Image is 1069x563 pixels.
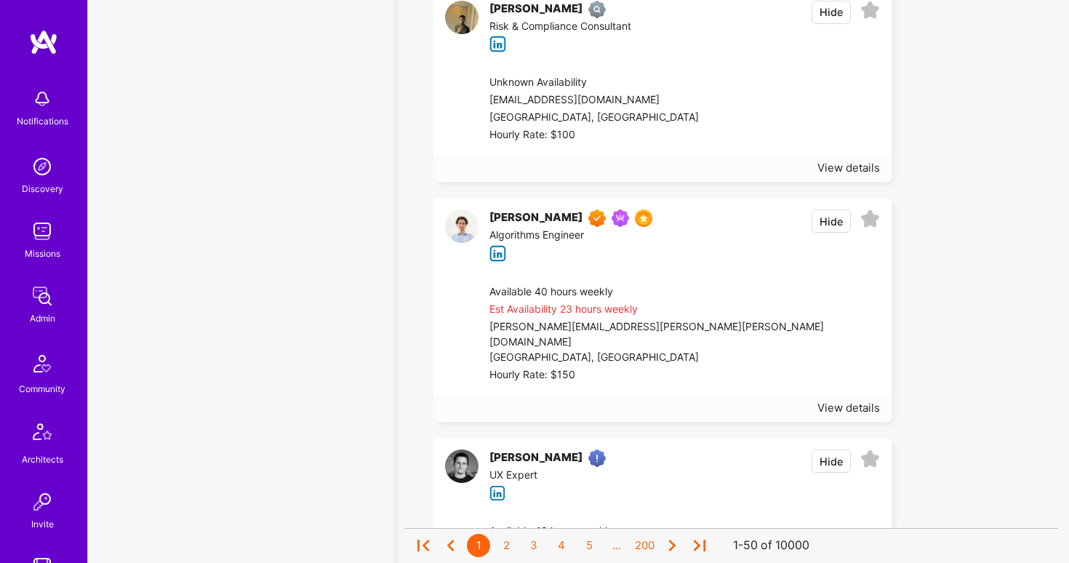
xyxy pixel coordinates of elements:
[445,450,479,501] a: User Avatar
[495,534,518,557] div: 2
[550,534,573,557] div: 4
[489,523,733,540] div: Available 40 hours weekly
[28,84,57,113] img: bell
[445,1,479,52] a: User Avatar
[28,152,57,181] img: discovery
[612,209,629,227] img: Been on Mission
[17,113,68,129] div: Notifications
[445,1,479,34] img: User Avatar
[489,227,652,244] div: Algorithms Engineer
[489,18,631,36] div: Risk & Compliance Consultant
[489,450,582,467] div: [PERSON_NAME]
[22,181,63,196] div: Discovery
[860,209,880,229] i: icon EmptyStar
[25,417,60,452] img: Architects
[733,538,809,554] div: 1-50 of 10000
[445,209,479,243] img: User Avatar
[577,534,601,557] div: 5
[489,245,506,262] i: icon linkedIn
[28,281,57,311] img: admin teamwork
[31,516,54,532] div: Invite
[588,450,606,467] img: High Potential User
[588,209,606,227] img: Exceptional A.Teamer
[489,92,699,109] div: [EMAIL_ADDRESS][DOMAIN_NAME]
[812,1,851,24] button: Hide
[489,301,880,319] div: Est Availability 23 hours weekly
[445,209,479,261] a: User Avatar
[633,534,656,557] div: 200
[489,74,699,92] div: Unknown Availability
[25,346,60,381] img: Community
[28,487,57,516] img: Invite
[467,534,490,557] div: 1
[29,29,58,55] img: logo
[445,450,479,483] img: User Avatar
[817,160,880,175] div: View details
[489,367,880,384] div: Hourly Rate: $150
[588,1,606,18] img: Not Scrubbed
[860,450,880,469] i: icon EmptyStar
[522,534,545,557] div: 3
[489,1,582,18] div: [PERSON_NAME]
[605,534,628,557] div: ...
[489,485,506,502] i: icon linkedIn
[489,109,699,127] div: [GEOGRAPHIC_DATA], [GEOGRAPHIC_DATA]
[489,36,506,52] i: icon linkedIn
[25,246,60,261] div: Missions
[489,284,880,301] div: Available 40 hours weekly
[22,452,63,467] div: Architects
[860,1,880,20] i: icon EmptyStar
[489,467,612,484] div: UX Expert
[489,127,699,144] div: Hourly Rate: $100
[489,349,880,367] div: [GEOGRAPHIC_DATA], [GEOGRAPHIC_DATA]
[817,400,880,415] div: View details
[489,209,582,227] div: [PERSON_NAME]
[812,209,851,233] button: Hide
[489,319,880,349] div: [PERSON_NAME][EMAIL_ADDRESS][PERSON_NAME][PERSON_NAME][DOMAIN_NAME]
[28,217,57,246] img: teamwork
[30,311,55,326] div: Admin
[812,450,851,473] button: Hide
[635,209,652,227] img: SelectionTeam
[19,381,65,396] div: Community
